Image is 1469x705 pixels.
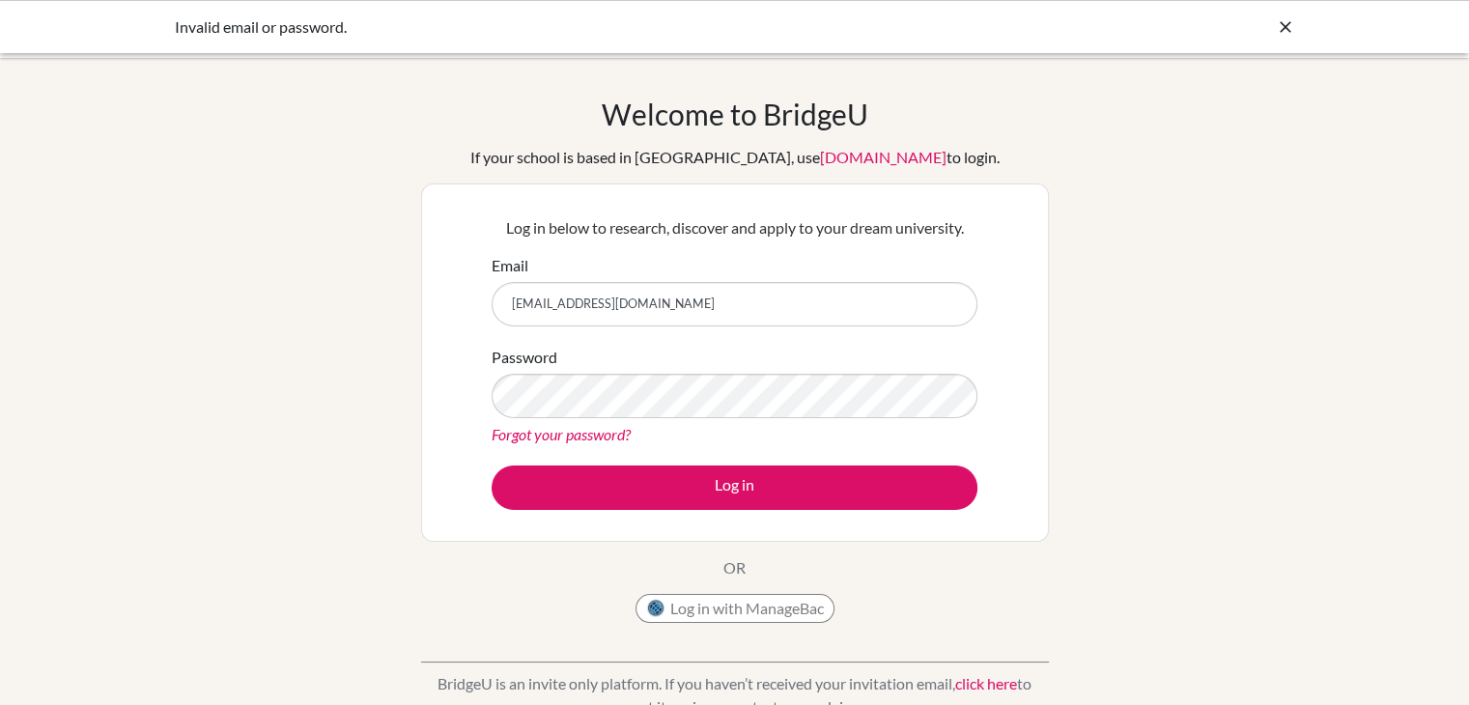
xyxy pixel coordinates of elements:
[955,674,1017,692] a: click here
[492,216,977,240] p: Log in below to research, discover and apply to your dream university.
[492,346,557,369] label: Password
[723,556,746,579] p: OR
[602,97,868,131] h1: Welcome to BridgeU
[492,465,977,510] button: Log in
[820,148,946,166] a: [DOMAIN_NAME]
[175,15,1005,39] div: Invalid email or password.
[636,594,834,623] button: Log in with ManageBac
[492,254,528,277] label: Email
[492,425,631,443] a: Forgot your password?
[470,146,1000,169] div: If your school is based in [GEOGRAPHIC_DATA], use to login.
